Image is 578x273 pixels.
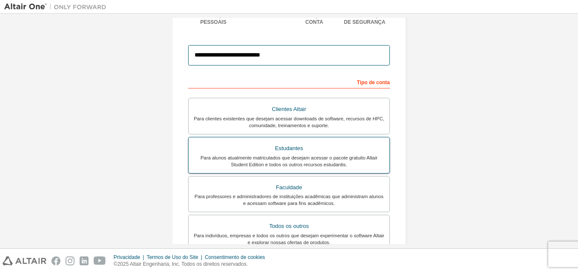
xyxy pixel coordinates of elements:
img: instagram.svg [66,256,74,265]
div: Faculdade [194,182,384,193]
p: © [114,261,270,268]
div: Tipo de conta [188,75,390,88]
div: Clientes Altair [194,103,384,115]
div: Para indivíduos, empresas e todos os outros que desejam experimentar o software Altair e explorar... [194,232,384,246]
img: linkedin.svg [80,256,89,265]
div: Consentimento de cookies [205,254,270,261]
font: 2025 Altair Engenharia, Inc. Todos os direitos reservados. [117,261,248,267]
div: Estudantes [194,142,384,154]
div: Termos de Uso do Site [147,254,205,261]
div: Configuração de segurança [340,12,390,26]
img: facebook.svg [52,256,60,265]
div: Para alunos atualmente matriculados que desejam acessar o pacote gratuito Altair Student Edition ... [194,154,384,168]
div: Informações da conta [289,12,340,26]
div: Todos os outros [194,220,384,232]
div: Para professores e administradores de instituições acadêmicas que administram alunos e acessam so... [194,193,384,207]
img: Altair Um [4,3,111,11]
div: Privacidade [114,254,147,261]
div: Para clientes existentes que desejam acessar downloads de software, recursos de HPC, comunidade, ... [194,115,384,129]
img: youtube.svg [94,256,106,265]
div: Informações pessoais [188,12,239,26]
img: altair_logo.svg [3,256,46,265]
